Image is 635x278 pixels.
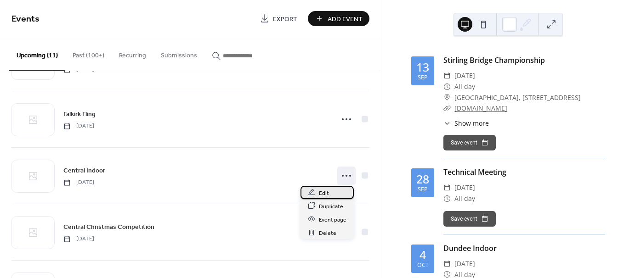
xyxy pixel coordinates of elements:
[443,243,497,253] a: Dundee Indoor
[443,182,451,193] div: ​
[416,61,429,73] div: 13
[63,122,94,130] span: [DATE]
[443,81,451,92] div: ​
[454,104,507,112] a: [DOMAIN_NAME]
[319,215,346,224] span: Event page
[454,258,475,269] span: [DATE]
[319,228,336,238] span: Delete
[11,10,40,28] span: Events
[63,109,96,119] a: Falkirk Fling
[443,211,496,227] button: Save event
[454,92,581,103] span: [GEOGRAPHIC_DATA], [STREET_ADDRESS]
[63,178,94,187] span: [DATE]
[65,37,112,70] button: Past (100+)
[112,37,153,70] button: Recurring
[443,118,451,128] div: ​
[443,258,451,269] div: ​
[454,81,475,92] span: All day
[443,193,451,204] div: ​
[253,11,304,26] a: Export
[273,14,297,24] span: Export
[63,235,94,243] span: [DATE]
[416,173,429,185] div: 28
[328,14,363,24] span: Add Event
[443,135,496,150] button: Save event
[63,110,96,119] span: Falkirk Fling
[63,165,105,176] a: Central Indoor
[443,103,451,114] div: ​
[443,70,451,81] div: ​
[153,37,204,70] button: Submissions
[454,182,475,193] span: [DATE]
[443,118,489,128] button: ​Show more
[454,118,489,128] span: Show more
[418,75,428,81] div: Sep
[63,222,154,232] a: Central Christmas Competition
[443,92,451,103] div: ​
[319,188,329,198] span: Edit
[418,187,428,193] div: Sep
[454,193,475,204] span: All day
[63,166,105,176] span: Central Indoor
[443,55,545,65] a: Stirling Bridge Championship
[454,70,475,81] span: [DATE]
[443,167,605,178] div: Technical Meeting
[417,262,429,268] div: Oct
[9,37,65,71] button: Upcoming (11)
[420,249,426,261] div: 4
[63,222,154,232] span: Central Christmas Competition
[308,11,369,26] button: Add Event
[319,201,343,211] span: Duplicate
